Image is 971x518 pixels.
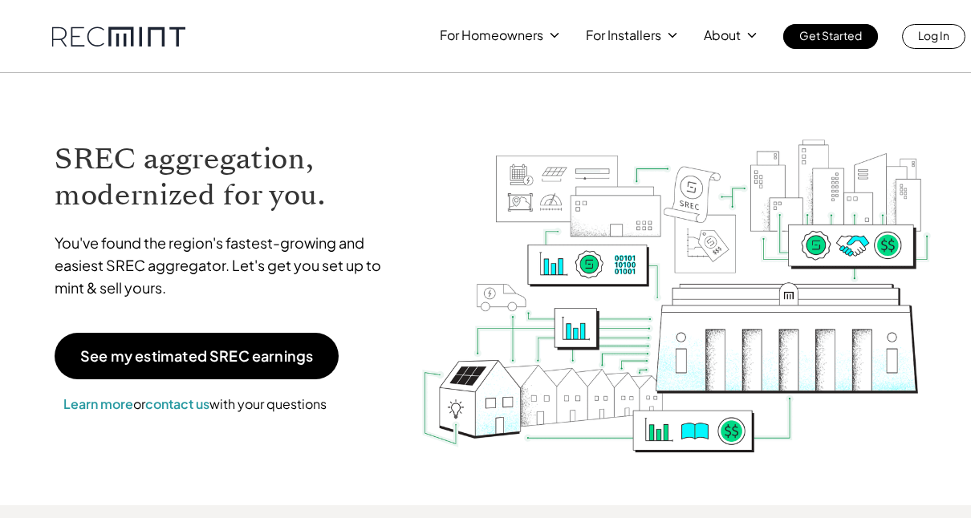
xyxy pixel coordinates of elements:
[902,24,965,49] a: Log In
[63,395,133,412] a: Learn more
[55,232,396,299] p: You've found the region's fastest-growing and easiest SREC aggregator. Let's get you set up to mi...
[55,333,339,379] a: See my estimated SREC earnings
[799,24,862,47] p: Get Started
[145,395,209,412] a: contact us
[918,24,949,47] p: Log In
[440,24,543,47] p: For Homeowners
[783,24,878,49] a: Get Started
[55,394,335,415] p: or with your questions
[80,349,313,363] p: See my estimated SREC earnings
[55,141,396,213] h1: SREC aggregation, modernized for you.
[586,24,661,47] p: For Installers
[420,97,932,457] img: RECmint value cycle
[704,24,741,47] p: About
